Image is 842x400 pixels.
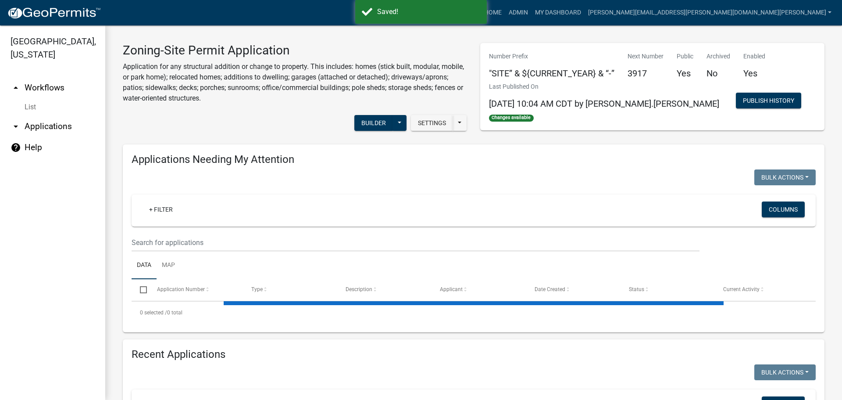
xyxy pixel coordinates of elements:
span: Changes available [489,115,534,122]
datatable-header-cell: Type [243,279,337,300]
div: Saved! [377,7,480,17]
a: Map [157,252,180,280]
a: Admin [505,4,532,21]
span: Type [251,286,263,292]
datatable-header-cell: Date Created [526,279,620,300]
p: Number Prefix [489,52,614,61]
a: Data [132,252,157,280]
span: Applicant [440,286,463,292]
wm-modal-confirm: Workflow Publish History [736,98,801,105]
h3: Zoning-Site Permit Application [123,43,467,58]
a: Home [481,4,505,21]
i: arrow_drop_up [11,83,21,93]
span: Current Activity [723,286,760,292]
h4: Recent Applications [132,348,816,361]
button: Columns [762,202,805,217]
datatable-header-cell: Status [621,279,715,300]
span: [DATE] 10:04 AM CDT by [PERSON_NAME].[PERSON_NAME] [489,98,719,109]
button: Publish History [736,93,801,108]
span: Application Number [157,286,205,292]
i: arrow_drop_down [11,121,21,132]
p: Public [677,52,693,61]
button: Settings [411,115,453,131]
h5: Yes [743,68,765,79]
button: Bulk Actions [754,364,816,380]
p: Next Number [628,52,664,61]
span: Description [346,286,372,292]
input: Search for applications [132,234,699,252]
p: Enabled [743,52,765,61]
datatable-header-cell: Description [337,279,432,300]
h5: 3917 [628,68,664,79]
a: [PERSON_NAME][EMAIL_ADDRESS][PERSON_NAME][DOMAIN_NAME][PERSON_NAME] [585,4,835,21]
span: Status [629,286,644,292]
span: Date Created [535,286,565,292]
p: Last Published On [489,82,719,91]
datatable-header-cell: Applicant [432,279,526,300]
span: 0 selected / [140,310,167,316]
datatable-header-cell: Current Activity [715,279,809,300]
h4: Applications Needing My Attention [132,153,816,166]
div: 0 total [132,302,816,324]
h5: "SITE” & ${CURRENT_YEAR} & “-” [489,68,614,79]
p: Archived [706,52,730,61]
button: Builder [354,115,393,131]
h5: No [706,68,730,79]
a: + Filter [142,202,180,217]
h5: Yes [677,68,693,79]
datatable-header-cell: Select [132,279,148,300]
datatable-header-cell: Application Number [148,279,243,300]
i: help [11,142,21,153]
button: Bulk Actions [754,169,816,185]
p: Application for any structural addition or change to property. This includes: homes (stick built,... [123,61,467,104]
a: My Dashboard [532,4,585,21]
